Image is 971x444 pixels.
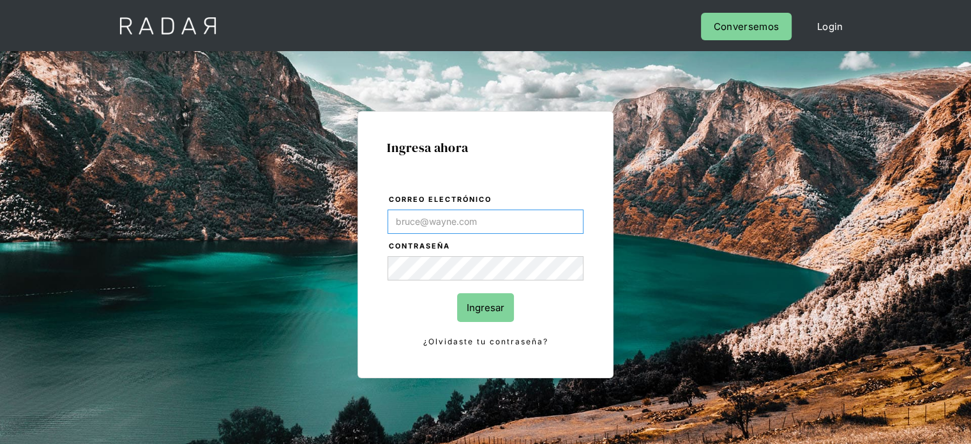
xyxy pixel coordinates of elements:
form: Login Form [387,193,584,349]
input: bruce@wayne.com [388,210,583,234]
label: Correo electrónico [389,194,583,206]
a: Conversemos [701,13,792,40]
input: Ingresar [457,293,514,322]
a: ¿Olvidaste tu contraseña? [388,335,583,349]
h1: Ingresa ahora [387,141,584,155]
label: Contraseña [389,240,583,253]
a: Login [804,13,856,40]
